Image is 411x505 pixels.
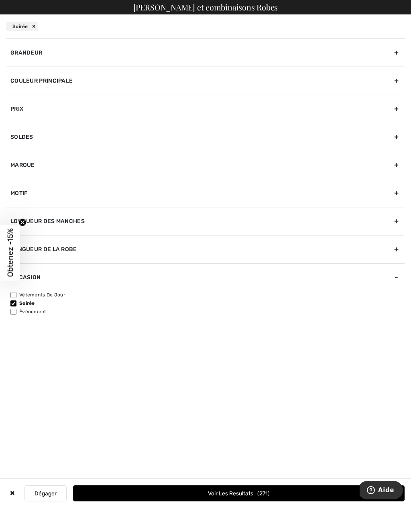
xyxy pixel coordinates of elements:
[6,235,405,263] div: Longueur de la robe
[360,481,403,501] iframe: Ouvre un widget dans lequel vous pouvez trouver plus d’informations
[6,151,405,179] div: Marque
[24,485,67,501] button: Dégager
[10,300,16,306] input: Soirée
[10,300,405,307] label: Soirée
[6,179,405,207] div: Motif
[6,39,405,67] div: Grandeur
[10,292,16,298] input: Vêtements De Jour
[10,309,16,315] input: Évènement
[6,67,405,95] div: Couleur Principale
[73,485,405,501] button: Voir les resultats271
[10,291,405,298] label: Vêtements De Jour
[18,218,26,226] button: Close teaser
[6,123,405,151] div: Soldes
[257,490,270,497] span: 271
[6,207,405,235] div: Longueur des manches
[10,308,405,315] label: Évènement
[6,228,15,277] span: Obtenez -15%
[6,22,38,31] div: Soirée
[6,485,18,501] div: ✖
[6,263,405,291] div: Occasion
[6,95,405,123] div: Prix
